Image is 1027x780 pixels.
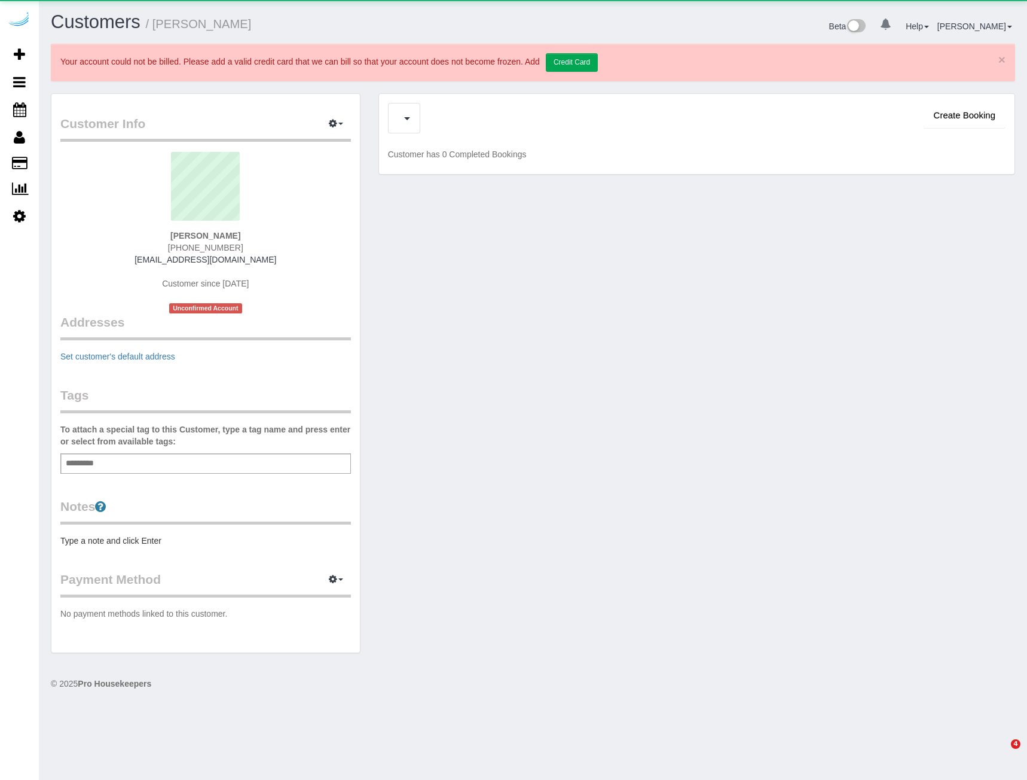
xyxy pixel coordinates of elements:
[60,571,351,598] legend: Payment Method
[170,231,240,240] strong: [PERSON_NAME]
[60,386,351,413] legend: Tags
[60,115,351,142] legend: Customer Info
[169,303,242,313] span: Unconfirmed Account
[168,243,243,252] span: [PHONE_NUMBER]
[51,678,1015,690] div: © 2025
[60,535,351,547] pre: Type a note and click Enter
[7,12,31,29] img: Automaid Logo
[162,279,249,288] span: Customer since [DATE]
[924,103,1005,128] button: Create Booking
[829,22,866,31] a: Beta
[388,148,1005,160] p: Customer has 0 Completed Bookings
[60,498,351,525] legend: Notes
[78,679,151,688] strong: Pro Housekeepers
[60,352,175,361] a: Set customer's default address
[135,255,276,264] a: [EMAIL_ADDRESS][DOMAIN_NAME]
[60,57,598,66] span: Your account could not be billed. Please add a valid credit card that we can bill so that your ac...
[906,22,929,31] a: Help
[986,739,1015,768] iframe: Intercom live chat
[998,53,1005,66] a: ×
[546,53,598,72] a: Credit Card
[51,11,140,32] a: Customers
[60,608,351,620] p: No payment methods linked to this customer.
[146,17,252,31] small: / [PERSON_NAME]
[846,19,866,35] img: New interface
[1011,739,1020,749] span: 4
[60,423,351,447] label: To attach a special tag to this Customer, type a tag name and press enter or select from availabl...
[937,22,1012,31] a: [PERSON_NAME]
